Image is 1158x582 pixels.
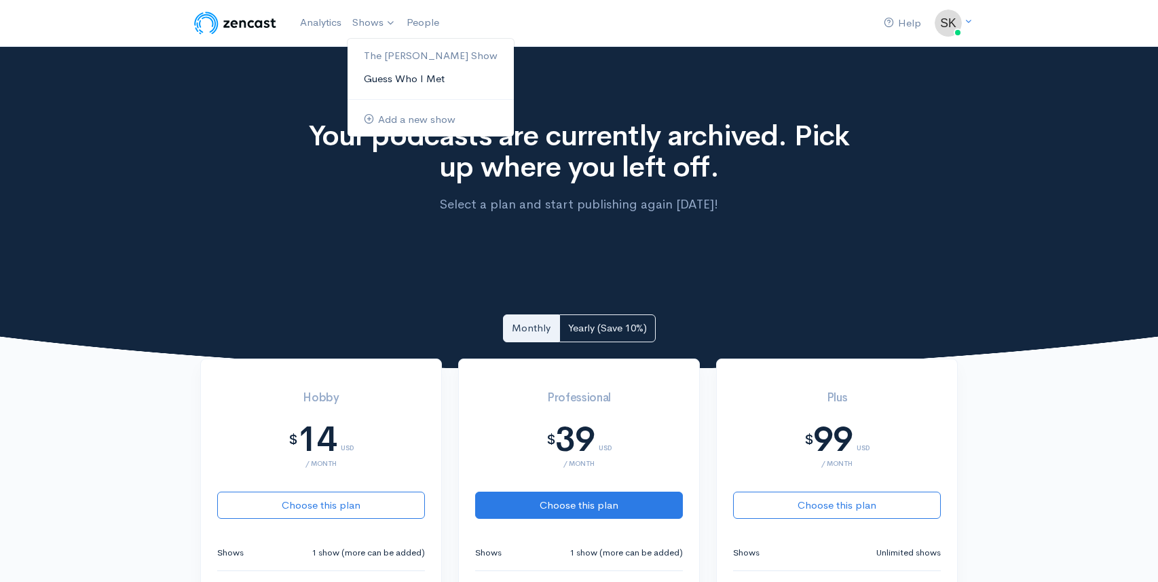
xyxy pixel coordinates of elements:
[876,546,941,560] small: Unlimited shows
[341,428,354,452] div: USD
[475,492,683,520] button: Choose this plan
[804,433,814,448] div: $
[475,460,683,467] div: / month
[217,460,425,467] div: / month
[348,108,514,132] a: Add a new show
[297,420,337,459] div: 14
[217,492,425,520] button: Choose this plan
[347,38,515,138] ul: Shows
[733,492,941,520] button: Choose this plan
[599,428,612,452] div: USD
[347,8,401,38] a: Shows
[288,433,298,448] div: $
[298,120,861,183] h1: Your podcasts are currently archived. Pick up where you left off.
[295,8,347,37] a: Analytics
[312,546,425,560] small: 1 show (more can be added)
[217,392,425,405] h3: Hobby
[192,10,278,37] img: ZenCast Logo
[733,460,941,467] div: / month
[878,9,927,38] a: Help
[217,546,244,560] small: Shows
[733,546,760,560] small: Shows
[503,314,559,342] a: Monthly
[733,392,941,405] h3: Plus
[935,10,962,37] img: ...
[546,433,556,448] div: $
[475,392,683,405] h3: Professional
[813,420,853,459] div: 99
[401,8,445,37] a: People
[569,546,683,560] small: 1 show (more can be added)
[298,195,861,214] p: Select a plan and start publishing again [DATE]!
[857,428,870,452] div: USD
[348,67,514,91] a: Guess Who I Met
[555,420,595,459] div: 39
[348,44,514,68] a: The [PERSON_NAME] Show
[475,546,502,560] small: Shows
[559,314,656,342] a: Yearly (Save 10%)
